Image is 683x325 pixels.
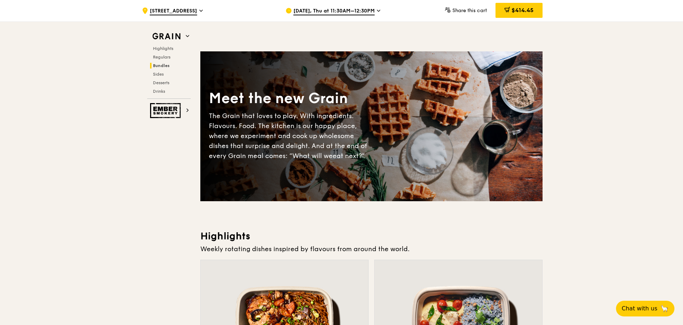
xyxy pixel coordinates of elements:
span: Highlights [153,46,173,51]
button: Chat with us🦙 [616,301,674,316]
span: Share this cart [452,7,487,14]
img: Grain web logo [150,30,183,43]
span: [STREET_ADDRESS] [150,7,197,15]
img: Ember Smokery web logo [150,103,183,118]
div: Meet the new Grain [209,89,371,108]
span: Sides [153,72,164,77]
span: Chat with us [622,304,657,313]
span: Desserts [153,80,169,85]
span: Bundles [153,63,170,68]
span: $414.45 [512,7,534,14]
span: eat next?” [333,152,365,160]
span: Drinks [153,89,165,94]
div: The Grain that loves to play. With ingredients. Flavours. Food. The kitchen is our happy place, w... [209,111,371,161]
span: [DATE], Thu at 11:30AM–12:30PM [293,7,375,15]
span: Regulars [153,55,170,60]
h3: Highlights [200,230,543,243]
div: Weekly rotating dishes inspired by flavours from around the world. [200,244,543,254]
span: 🦙 [660,304,669,313]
